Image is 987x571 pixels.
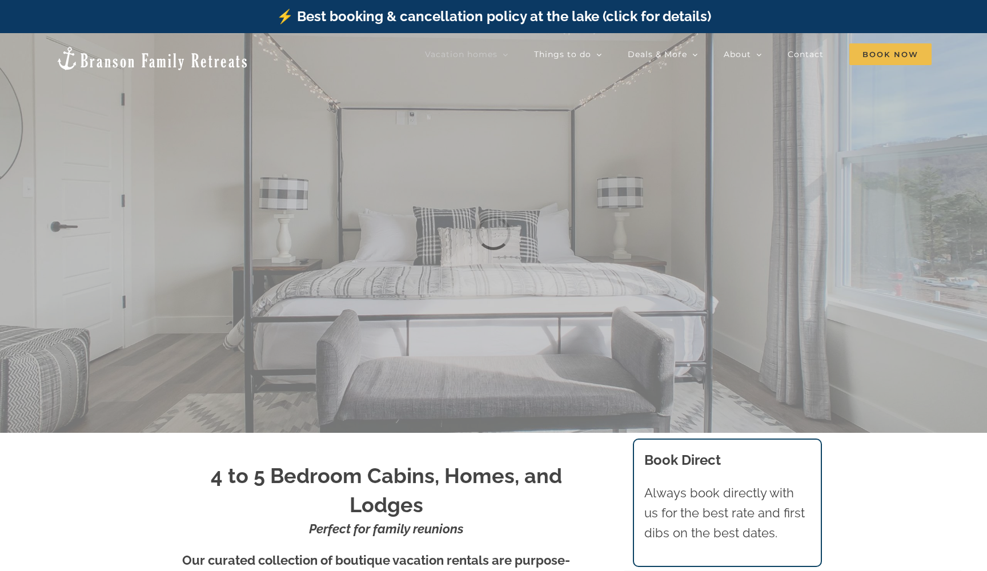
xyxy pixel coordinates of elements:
[849,43,932,65] span: Book Now
[425,43,932,66] nav: Main Menu
[534,50,591,58] span: Things to do
[211,464,562,516] strong: 4 to 5 Bedroom Cabins, Homes, and Lodges
[644,483,811,544] p: Always book directly with us for the best rate and first dibs on the best dates.
[309,521,464,536] strong: Perfect for family reunions
[276,8,711,25] a: ⚡️ Best booking & cancellation policy at the lake (click for details)
[788,50,824,58] span: Contact
[425,43,508,66] a: Vacation homes
[628,43,698,66] a: Deals & More
[425,50,497,58] span: Vacation homes
[55,46,249,71] img: Branson Family Retreats Logo
[534,43,602,66] a: Things to do
[724,50,751,58] span: About
[724,43,762,66] a: About
[788,43,824,66] a: Contact
[644,452,721,468] b: Book Direct
[628,50,687,58] span: Deals & More
[849,43,932,66] a: Book Now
